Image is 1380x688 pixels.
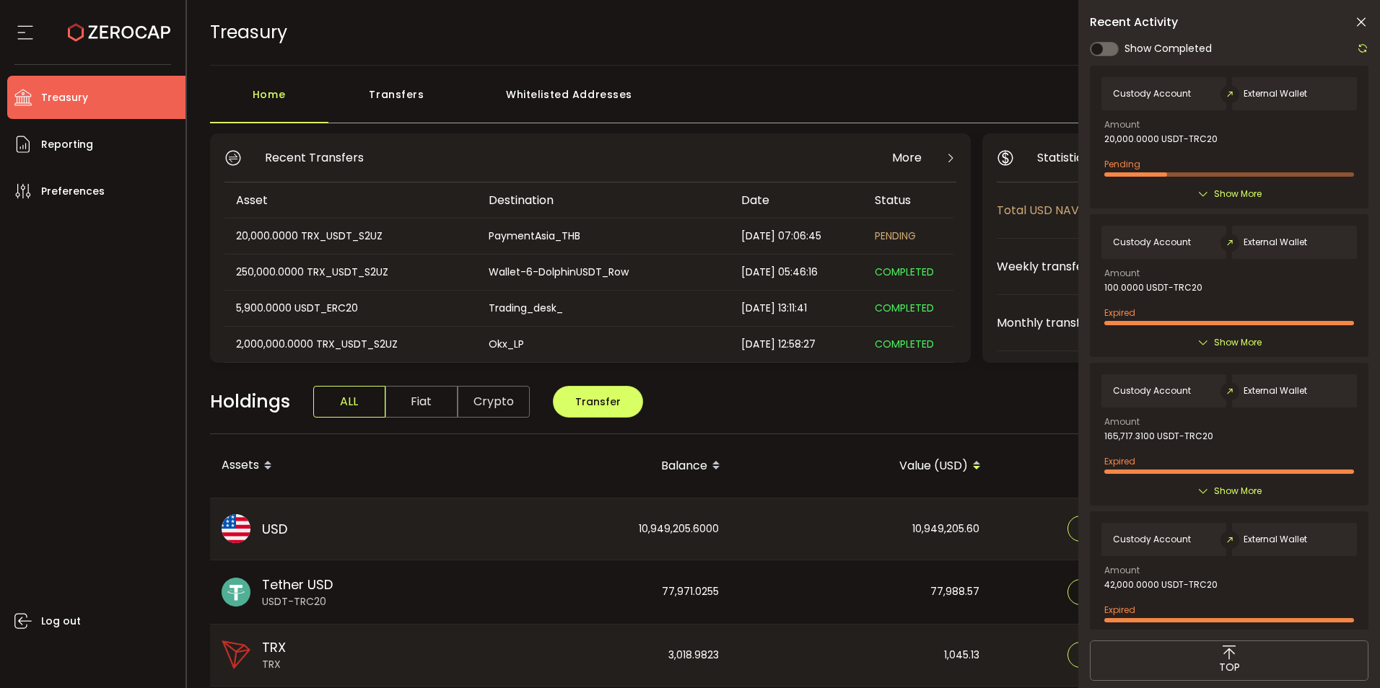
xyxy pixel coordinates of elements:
span: Recent Activity [1090,17,1178,28]
span: Transfer [575,394,621,409]
iframe: Chat Widget [1308,619,1380,688]
div: Status [863,192,953,208]
span: USDT-TRC20 [262,594,333,609]
span: Custody Account [1113,534,1191,544]
div: Home [210,80,328,123]
span: Amount [1104,566,1140,575]
span: TRX [262,638,286,657]
span: Reporting [41,134,93,155]
div: 77,971.0255 [471,560,730,624]
div: 20,000.0000 TRX_USDT_S2UZ [224,228,476,244]
span: Log out [41,611,81,632]
div: Destination [477,192,730,208]
span: Fiat [385,386,458,418]
span: Custody Account [1113,89,1191,99]
span: Show More [1214,484,1262,498]
span: Show Completed [1124,41,1212,56]
span: Statistics [1037,149,1089,167]
span: TOP [1219,660,1240,675]
span: Show More [1214,187,1262,201]
button: Deposit [1067,579,1154,605]
img: trx_portfolio.png [222,640,250,669]
div: [DATE] 07:06:45 [730,228,863,244]
span: Weekly transfer volume [997,257,1269,275]
span: Treasury [41,87,88,108]
span: External Wallet [1244,386,1307,396]
div: Trading_desk_ [477,300,728,317]
div: 77,988.57 [732,560,991,624]
div: [DATE] 12:58:27 [730,336,863,353]
span: COMPLETED [875,301,934,315]
span: Preferences [41,181,105,202]
span: External Wallet [1244,237,1307,247]
div: 3,018.9823 [471,625,730,687]
span: Custody Account [1113,386,1191,396]
span: Recent Transfers [265,149,364,167]
div: Whitelisted Addresses [466,80,673,123]
div: 5,900.0000 USDT_ERC20 [224,300,476,317]
div: Assets [210,454,471,478]
span: Amount [1104,269,1140,278]
div: Asset [224,192,477,208]
span: 165,717.3100 USDT-TRC20 [1104,431,1213,441]
span: Pending [1104,158,1140,170]
span: Holdings [210,388,290,415]
div: [DATE] 13:11:41 [730,300,863,317]
span: Amount [1104,120,1140,129]
div: Date [730,192,863,208]
span: Expired [1104,455,1135,467]
span: External Wallet [1244,89,1307,99]
div: 10,949,205.60 [732,498,991,560]
span: COMPLETED [875,337,934,351]
button: Deposit [1067,516,1154,542]
div: 250,000.0000 TRX_USDT_S2UZ [224,264,476,281]
span: 42,000.0000 USDT-TRC20 [1104,580,1218,590]
span: USD [262,519,287,539]
span: Amount [1104,418,1140,426]
span: 100.0000 USDT-TRC20 [1104,283,1202,293]
div: Wallet-6-DolphinUSDT_Row [477,264,728,281]
div: Balance [471,454,732,478]
div: Value (USD) [732,454,992,478]
span: Expired [1104,306,1135,319]
span: Custody Account [1113,237,1191,247]
span: PENDING [875,229,916,243]
span: COMPLETED [875,265,934,279]
button: Transfer [553,386,643,418]
img: usd_portfolio.svg [222,514,250,543]
span: ALL [313,386,385,418]
span: TRX [262,657,286,672]
span: More [892,149,922,167]
div: 10,949,205.6000 [471,498,730,560]
span: Tether USD [262,575,333,594]
span: 20,000.0000 USDT-TRC20 [1104,134,1218,144]
div: 2,000,000.0000 TRX_USDT_S2UZ [224,336,476,353]
span: Monthly transfer volume [997,314,1264,332]
span: Show More [1214,335,1262,350]
button: Deposit [1067,642,1154,668]
span: Expired [1104,604,1135,616]
div: 1,045.13 [732,625,991,687]
span: Crypto [458,386,530,418]
div: Transfers [328,80,466,123]
span: Total USD NAV [997,201,1267,219]
span: External Wallet [1244,534,1307,544]
div: Okx_LP [477,336,728,353]
div: PaymentAsia_THB [477,228,728,244]
div: [DATE] 05:46:16 [730,264,863,281]
span: Treasury [210,19,287,45]
img: usdt_portfolio.svg [222,578,250,607]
